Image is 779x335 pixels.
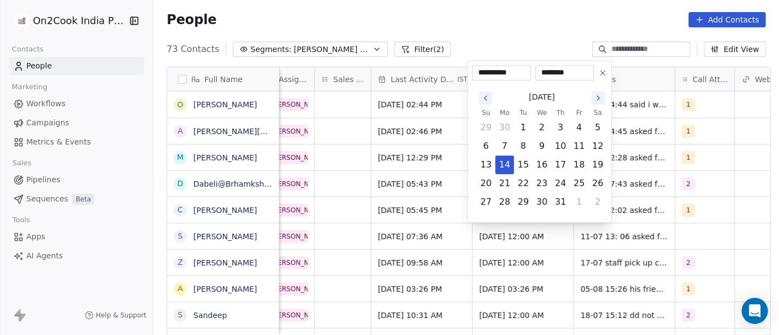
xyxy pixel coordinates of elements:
th: Wednesday [532,107,551,118]
button: Monday, July 7th, 2025 [496,137,513,155]
button: Sunday, July 6th, 2025 [477,137,495,155]
button: Friday, July 18th, 2025 [570,156,588,174]
button: Tuesday, July 8th, 2025 [514,137,532,155]
button: Thursday, July 10th, 2025 [552,137,569,155]
th: Thursday [551,107,570,118]
th: Saturday [588,107,607,118]
th: Friday [570,107,588,118]
button: Thursday, July 3rd, 2025 [552,119,569,136]
button: Tuesday, July 22nd, 2025 [514,175,532,192]
th: Monday [495,107,514,118]
button: Wednesday, July 16th, 2025 [533,156,551,174]
button: Sunday, July 13th, 2025 [477,156,495,174]
button: Sunday, July 20th, 2025 [477,175,495,192]
button: Thursday, July 17th, 2025 [552,156,569,174]
button: Tuesday, July 15th, 2025 [514,156,532,174]
button: Saturday, August 2nd, 2025 [589,193,606,211]
button: Friday, August 1st, 2025 [570,193,588,211]
th: Tuesday [514,107,532,118]
button: Saturday, July 26th, 2025 [589,175,606,192]
button: Go to the Previous Month [479,91,492,105]
button: Saturday, July 19th, 2025 [589,156,606,174]
button: Thursday, July 31st, 2025 [552,193,569,211]
button: Sunday, June 29th, 2025 [477,119,495,136]
button: Sunday, July 27th, 2025 [477,193,495,211]
button: Saturday, July 5th, 2025 [589,119,606,136]
button: Go to the Next Month [592,91,605,105]
button: Friday, July 25th, 2025 [570,175,588,192]
button: Monday, July 28th, 2025 [496,193,513,211]
button: Monday, June 30th, 2025 [496,119,513,136]
button: Tuesday, July 29th, 2025 [514,193,532,211]
button: Saturday, July 12th, 2025 [589,137,606,155]
button: Monday, July 21st, 2025 [496,175,513,192]
button: Thursday, July 24th, 2025 [552,175,569,192]
button: Wednesday, July 30th, 2025 [533,193,551,211]
button: Wednesday, July 2nd, 2025 [533,119,551,136]
button: Wednesday, July 23rd, 2025 [533,175,551,192]
button: Friday, July 11th, 2025 [570,137,588,155]
table: July 2025 [477,107,607,211]
th: Sunday [477,107,495,118]
button: Monday, July 14th, 2025, selected [496,156,513,174]
span: [DATE] [529,91,555,103]
button: Wednesday, July 9th, 2025 [533,137,551,155]
button: Friday, July 4th, 2025 [570,119,588,136]
button: Tuesday, July 1st, 2025 [514,119,532,136]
